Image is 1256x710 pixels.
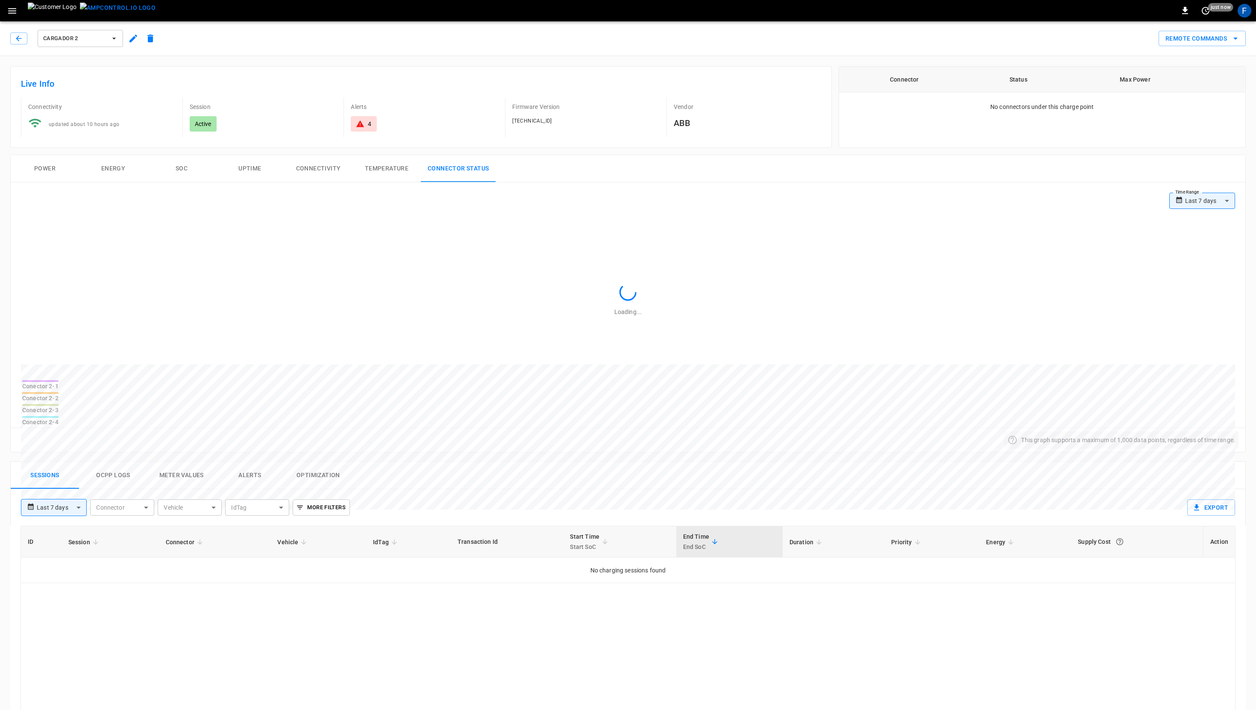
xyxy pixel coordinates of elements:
div: 4 [368,120,371,128]
div: Supply Cost [1078,534,1196,549]
span: Connector [166,537,205,547]
div: End Time [683,531,709,552]
span: updated about 10 hours ago [49,121,119,127]
label: Time Range [1175,189,1199,196]
button: Energy [79,155,147,182]
button: Sessions [11,462,79,489]
button: The cost of your charging session based on your supply rates [1112,534,1127,549]
span: End TimeEnd SoC [683,531,720,552]
span: [TECHNICAL_ID] [512,118,552,124]
span: Loading... [614,308,642,315]
img: ampcontrol.io logo [80,3,156,13]
div: remote commands options [1159,31,1246,47]
div: Last 7 days [1185,193,1235,209]
p: Vendor [674,103,821,111]
span: just now [1208,3,1233,12]
h6: Live Info [21,77,821,91]
p: No connectors under this charge point [990,103,1094,111]
span: Priority [891,537,923,547]
div: profile-icon [1238,4,1251,18]
p: Firmware Version [512,103,660,111]
th: Action [1203,526,1235,557]
button: Power [11,155,79,182]
button: Connector Status [421,155,496,182]
div: Last 7 days [37,499,87,516]
button: Connectivity [284,155,352,182]
th: ID [21,526,62,557]
button: Alerts [216,462,284,489]
button: SOC [147,155,216,182]
button: Temperature [352,155,421,182]
p: Session [190,103,337,111]
span: Vehicle [277,537,309,547]
button: set refresh interval [1199,4,1212,18]
button: Ocpp logs [79,462,147,489]
h6: ABB [674,116,821,130]
button: Optimization [284,462,352,489]
table: connector table [839,67,1245,92]
button: More Filters [293,499,349,516]
button: Export [1187,499,1235,516]
th: Connector [839,67,970,92]
th: Status [970,67,1067,92]
img: Customer Logo [28,3,76,19]
span: Session [68,537,101,547]
th: Max Power [1067,67,1203,92]
span: Duration [789,537,825,547]
span: Energy [986,537,1016,547]
button: Uptime [216,155,284,182]
button: Remote Commands [1159,31,1246,47]
table: sessions table [21,526,1235,583]
p: Alerts [351,103,498,111]
p: End SoC [683,542,709,552]
span: Start TimeStart SoC [570,531,610,552]
div: Start Time [570,531,599,552]
th: Transaction Id [451,526,563,557]
p: Active [195,120,211,128]
button: Meter Values [147,462,216,489]
span: IdTag [373,537,400,547]
p: Connectivity [28,103,176,111]
p: Start SoC [570,542,599,552]
button: Cargador 2 [38,30,123,47]
span: Cargador 2 [43,34,106,44]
